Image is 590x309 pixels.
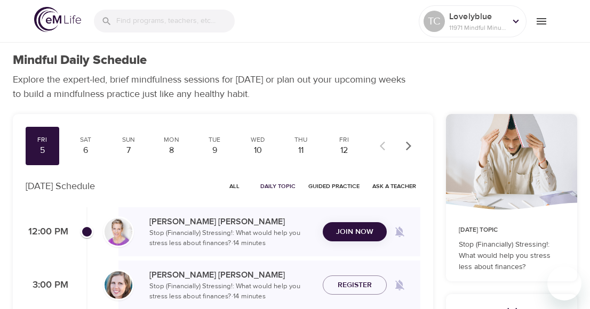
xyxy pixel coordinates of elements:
div: Sun [116,135,141,144]
span: Guided Practice [308,181,360,191]
img: Breon_Michel-min.jpg [105,271,132,299]
p: Lovelyblue [449,10,506,23]
div: 6 [73,144,98,157]
p: 3:00 PM [26,278,68,292]
div: 8 [159,144,184,157]
button: Ask a Teacher [368,178,420,194]
div: TC [424,11,445,32]
div: Fri [30,135,55,144]
span: All [222,181,248,191]
button: Join Now [323,222,387,242]
span: Join Now [336,225,373,239]
span: Remind me when a class goes live every Friday at 3:00 PM [387,272,412,298]
div: Sat [73,135,98,144]
span: Daily Topic [260,181,296,191]
iframe: Button to launch messaging window [547,266,581,300]
div: 5 [30,144,55,157]
p: 12:00 PM [26,225,68,239]
p: Explore the expert-led, brief mindfulness sessions for [DATE] or plan out your upcoming weeks to ... [13,72,413,101]
p: Stop (Financially) Stressing!: What would help you stress less about finances? · 14 minutes [149,281,314,302]
div: 10 [245,144,270,157]
span: Ask a Teacher [372,181,416,191]
p: [PERSON_NAME] [PERSON_NAME] [149,215,314,228]
input: Find programs, teachers, etc... [116,10,235,32]
p: [DATE] Schedule [26,179,95,193]
div: Thu [289,135,314,144]
div: Tue [202,135,227,144]
button: Guided Practice [304,178,364,194]
p: Stop (Financially) Stressing!: What would help you stress less about finances? [459,239,565,273]
p: [PERSON_NAME] [PERSON_NAME] [149,269,314,281]
div: 7 [116,144,141,157]
button: menu [527,6,556,36]
div: 12 [331,144,356,157]
img: kellyb.jpg [105,218,132,246]
div: Fri [331,135,356,144]
img: logo [34,7,81,32]
button: All [218,178,252,194]
p: 11971 Mindful Minutes [449,23,506,32]
div: Mon [159,135,184,144]
span: Register [338,279,372,292]
p: Stop (Financially) Stressing!: What would help you stress less about finances? · 14 minutes [149,228,314,249]
span: Remind me when a class goes live every Friday at 12:00 PM [387,219,412,245]
h1: Mindful Daily Schedule [13,53,147,68]
button: Register [323,275,387,295]
div: Wed [245,135,270,144]
div: 11 [289,144,314,157]
button: Daily Topic [256,178,300,194]
p: [DATE] Topic [459,225,565,235]
div: 9 [202,144,227,157]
